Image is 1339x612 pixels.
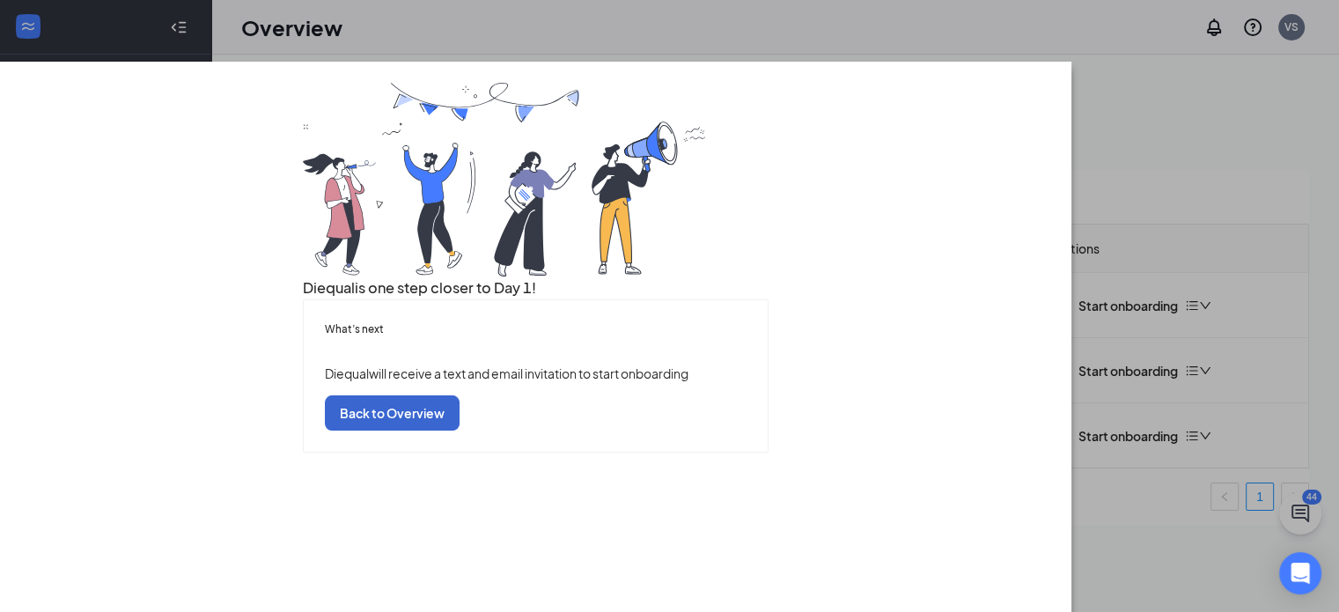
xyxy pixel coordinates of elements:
[325,363,746,382] p: Diequal will receive a text and email invitation to start onboarding
[303,83,708,277] img: you are all set
[325,321,746,336] h5: What’s next
[1279,552,1321,594] div: Open Intercom Messenger
[303,277,768,299] h3: Diequal is one step closer to Day 1!
[325,394,460,430] button: Back to Overview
